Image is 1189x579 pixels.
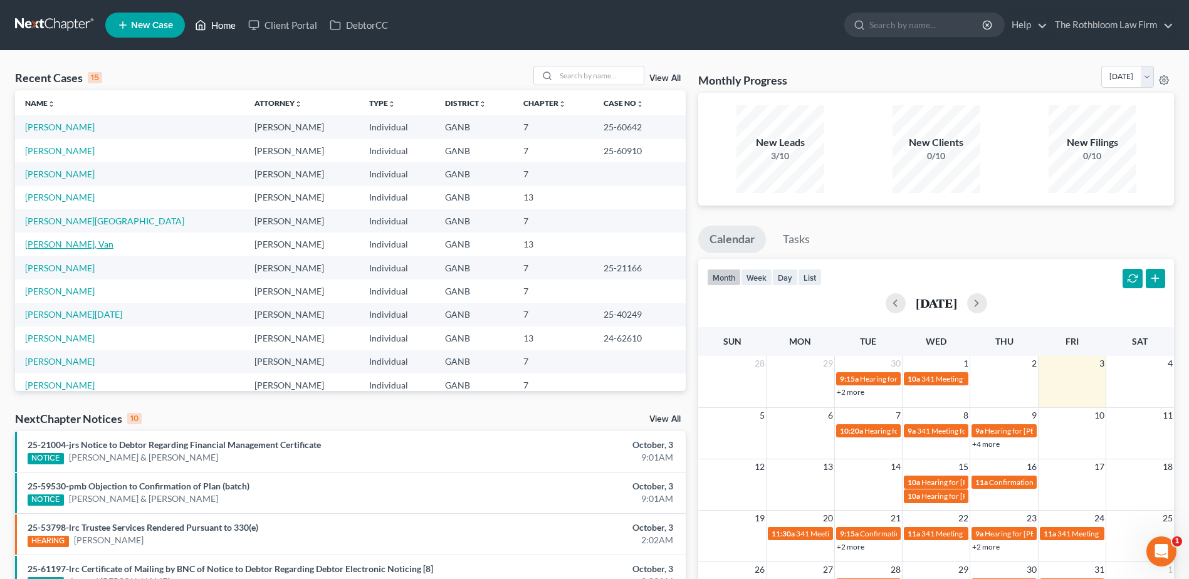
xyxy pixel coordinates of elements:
a: Calendar [698,226,766,253]
i: unfold_more [558,100,566,108]
span: 20 [822,511,834,526]
span: 1 [962,356,970,371]
td: Individual [359,209,434,232]
div: 0/10 [893,150,980,162]
a: Client Portal [242,14,323,36]
span: 23 [1025,511,1038,526]
td: GANB [435,350,513,373]
div: HEARING [28,536,69,547]
span: 10a [908,374,920,383]
span: 4 [1166,356,1174,371]
a: 25-61197-lrc Certificate of Mailing by BNC of Notice to Debtor Regarding Debtor Electronic Notici... [28,563,433,574]
span: 341 Meeting for [PERSON_NAME] [796,529,909,538]
a: 25-59530-pmb Objection to Confirmation of Plan (batch) [28,481,249,491]
div: Recent Cases [15,70,102,85]
td: 7 [513,209,594,232]
i: unfold_more [48,100,55,108]
span: 30 [889,356,902,371]
span: 11a [975,477,988,487]
span: 2 [1030,356,1038,371]
a: [PERSON_NAME][GEOGRAPHIC_DATA] [25,216,184,226]
td: 7 [513,373,594,397]
span: 14 [889,459,902,474]
h2: [DATE] [916,296,957,310]
td: Individual [359,373,434,397]
a: Home [189,14,242,36]
span: Hearing for [PERSON_NAME] [860,374,958,383]
a: [PERSON_NAME] [25,356,95,367]
input: Search by name... [556,66,644,85]
span: 29 [957,562,970,577]
a: [PERSON_NAME] [25,122,95,132]
span: Hearing for [PERSON_NAME] [985,426,1082,436]
a: [PERSON_NAME] [74,534,144,546]
td: [PERSON_NAME] [244,162,359,185]
a: +2 more [837,387,864,397]
span: Hearing for [PERSON_NAME] [864,426,962,436]
span: Wed [926,336,946,347]
td: [PERSON_NAME] [244,373,359,397]
span: Fri [1066,336,1079,347]
a: View All [649,415,681,424]
span: 1 [1166,562,1174,577]
span: Confirmation Hearing for CoLiant Solutions, Inc. [989,477,1147,487]
div: NOTICE [28,453,64,464]
a: [PERSON_NAME][DATE] [25,309,122,320]
div: 3/10 [736,150,824,162]
span: 25 [1161,511,1174,526]
div: 15 [88,72,102,83]
div: 9:01AM [466,451,673,464]
div: New Filings [1049,135,1136,150]
a: +2 more [972,542,1000,551]
td: [PERSON_NAME] [244,232,359,256]
div: New Clients [893,135,980,150]
td: 13 [513,186,594,209]
span: Confirmation Hearing for [PERSON_NAME] [860,529,1003,538]
span: Hearing for [PERSON_NAME] & [PERSON_NAME] [921,477,1086,487]
i: unfold_more [388,100,395,108]
div: 2:02AM [466,534,673,546]
a: [PERSON_NAME] [25,145,95,156]
div: October, 3 [466,521,673,534]
a: Attorneyunfold_more [254,98,302,108]
span: Sat [1132,336,1148,347]
span: 9a [908,426,916,436]
td: [PERSON_NAME] [244,303,359,326]
input: Search by name... [869,13,984,36]
span: 28 [753,356,766,371]
td: [PERSON_NAME] [244,186,359,209]
a: [PERSON_NAME] [25,333,95,343]
span: 26 [753,562,766,577]
td: GANB [435,256,513,279]
td: 25-40249 [594,303,686,326]
span: 17 [1093,459,1106,474]
td: [PERSON_NAME] [244,279,359,303]
span: Sun [723,336,741,347]
span: 12 [753,459,766,474]
span: 341 Meeting for [PERSON_NAME] & [PERSON_NAME] [921,529,1101,538]
span: 11a [908,529,920,538]
a: 25-21004-jrs Notice to Debtor Regarding Financial Management Certificate [28,439,321,450]
td: 13 [513,326,594,350]
a: The Rothbloom Law Firm [1049,14,1173,36]
span: 7 [894,408,902,423]
span: 9a [975,529,983,538]
td: [PERSON_NAME] [244,256,359,279]
td: 7 [513,162,594,185]
div: New Leads [736,135,824,150]
span: 21 [889,511,902,526]
a: +4 more [972,439,1000,449]
button: list [798,269,822,286]
i: unfold_more [295,100,302,108]
a: View All [649,74,681,83]
td: 7 [513,350,594,373]
span: 15 [957,459,970,474]
span: Tue [860,336,876,347]
span: 16 [1025,459,1038,474]
div: 10 [127,413,142,424]
span: 11:30a [772,529,795,538]
i: unfold_more [479,100,486,108]
a: [PERSON_NAME] & [PERSON_NAME] [69,451,218,464]
span: Hearing for [PERSON_NAME] & [PERSON_NAME] [921,491,1086,501]
a: Typeunfold_more [369,98,395,108]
